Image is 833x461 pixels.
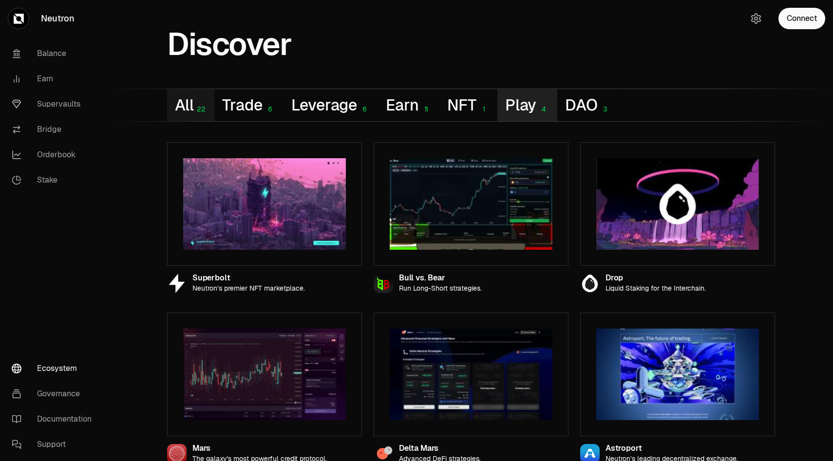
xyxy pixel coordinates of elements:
a: Earn [4,66,105,92]
a: Ecosystem [4,356,105,381]
button: All [167,89,214,121]
img: Astroport preview image [596,329,759,420]
button: Earn [378,89,439,121]
a: Balance [4,41,105,66]
div: 6 [263,105,276,113]
a: Documentation [4,406,105,432]
p: Run Long-Short strategies. [399,284,482,293]
div: Drop [606,274,706,282]
div: 1 [476,105,490,113]
a: Governance [4,381,105,406]
div: Delta Mars [399,444,481,453]
div: 3 [598,105,611,113]
img: Mars preview image [183,329,346,420]
a: Supervaults [4,92,105,117]
p: Liquid Staking for the Interchain. [606,284,706,293]
div: 11 [418,105,432,113]
img: Superbolt preview image [183,158,346,250]
div: 22 [193,105,207,113]
button: NFT [439,89,497,121]
div: Mars [192,444,327,453]
div: 4 [536,105,549,113]
p: Neutron’s premier NFT marketplace. [192,284,305,293]
button: Trade [214,89,283,121]
a: Orderbook [4,142,105,167]
h1: Discover [167,31,291,57]
a: Stake [4,167,105,193]
button: Connect [778,8,825,29]
div: 6 [357,105,370,113]
div: Superbolt [192,274,305,282]
button: Leverage [284,89,379,121]
a: Support [4,432,105,457]
div: Astroport [606,444,738,453]
img: Delta Mars preview image [390,329,552,420]
img: Bull vs. Bear preview image [390,158,552,250]
div: Bull vs. Bear [399,274,482,282]
a: Bridge [4,117,105,142]
button: DAO [557,89,618,121]
img: Drop preview image [596,158,759,250]
button: Play [497,89,557,121]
